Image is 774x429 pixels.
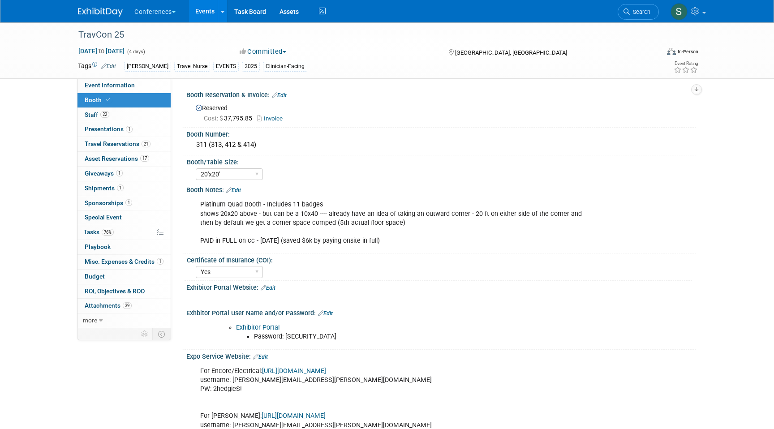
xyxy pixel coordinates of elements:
[618,4,659,20] a: Search
[272,92,287,99] a: Edit
[85,287,145,295] span: ROI, Objectives & ROO
[204,115,256,122] span: 37,795.85
[102,229,114,236] span: 76%
[186,88,696,100] div: Booth Reservation & Invoice:
[85,96,112,103] span: Booth
[85,214,122,221] span: Special Event
[77,255,171,269] a: Misc. Expenses & Credits1
[83,317,97,324] span: more
[153,328,171,340] td: Toggle Event Tabs
[85,155,149,162] span: Asset Reservations
[226,187,241,193] a: Edit
[106,97,110,102] i: Booth reservation complete
[186,350,696,361] div: Expo Service Website:
[194,196,598,249] div: Platinum Quad Booth - Includes 11 badges shows 20x20 above - but can be a 10x40 ---- already have...
[455,49,567,56] span: [GEOGRAPHIC_DATA], [GEOGRAPHIC_DATA]
[204,115,224,122] span: Cost: $
[77,240,171,254] a: Playbook
[186,306,696,318] div: Exhbitor Portal User Name and/or Password:
[85,243,111,250] span: Playbook
[77,108,171,122] a: Staff22
[142,141,150,147] span: 21
[187,253,692,265] div: Certificate of Insurance (COI):
[186,281,696,292] div: Exhibitor Portal Website:
[85,82,135,89] span: Event Information
[85,125,133,133] span: Presentations
[677,48,698,55] div: In-Person
[77,270,171,284] a: Budget
[77,225,171,240] a: Tasks76%
[606,47,698,60] div: Event Format
[193,138,689,152] div: 311 (313, 412 & 414)
[318,310,333,317] a: Edit
[85,140,150,147] span: Travel Reservations
[186,183,696,195] div: Booth Notes:
[213,62,239,71] div: EVENTS
[77,181,171,196] a: Shipments1
[77,93,171,107] a: Booth
[100,111,109,118] span: 22
[242,62,260,71] div: 2025
[253,354,268,360] a: Edit
[157,258,163,265] span: 1
[186,128,696,139] div: Booth Number:
[236,324,279,331] a: Exhibitor Portal
[140,155,149,162] span: 17
[97,47,106,55] span: to
[77,210,171,225] a: Special Event
[85,170,123,177] span: Giveaways
[77,122,171,137] a: Presentations1
[77,196,171,210] a: Sponsorships1
[77,152,171,166] a: Asset Reservations17
[126,49,145,55] span: (4 days)
[187,155,692,167] div: Booth/Table Size:
[77,78,171,93] a: Event Information
[101,63,116,69] a: Edit
[174,62,210,71] div: Travel Nurse
[261,285,275,291] a: Edit
[123,302,132,309] span: 39
[78,8,123,17] img: ExhibitDay
[75,27,645,43] div: TravCon 25
[84,228,114,236] span: Tasks
[671,3,688,20] img: Sophie Buffo
[630,9,650,15] span: Search
[236,47,290,56] button: Committed
[126,126,133,133] span: 1
[77,284,171,299] a: ROI, Objectives & ROO
[124,62,171,71] div: [PERSON_NAME]
[85,302,132,309] span: Attachments
[667,48,676,55] img: Format-Inperson.png
[137,328,153,340] td: Personalize Event Tab Strip
[262,412,326,420] a: [URL][DOMAIN_NAME]
[117,184,124,191] span: 1
[85,184,124,192] span: Shipments
[85,199,132,206] span: Sponsorships
[77,137,171,151] a: Travel Reservations21
[254,332,592,341] li: Password: [SECURITY_DATA]
[78,61,116,72] td: Tags
[674,61,698,66] div: Event Rating
[77,299,171,313] a: Attachments39
[77,313,171,328] a: more
[85,111,109,118] span: Staff
[116,170,123,176] span: 1
[262,367,326,375] a: [URL][DOMAIN_NAME]
[257,115,287,122] a: Invoice
[193,101,689,123] div: Reserved
[125,199,132,206] span: 1
[85,258,163,265] span: Misc. Expenses & Credits
[85,273,105,280] span: Budget
[263,62,307,71] div: Clinician-Facing
[77,167,171,181] a: Giveaways1
[78,47,125,55] span: [DATE] [DATE]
